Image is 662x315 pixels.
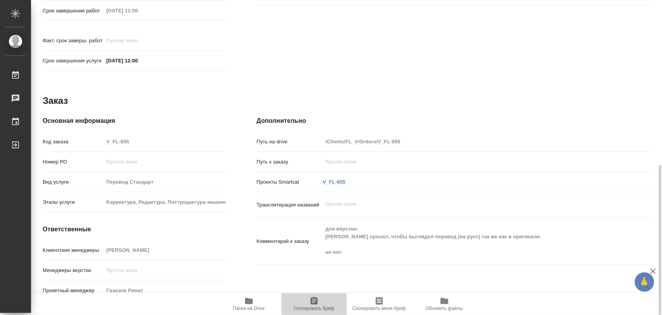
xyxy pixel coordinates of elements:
p: Факт. срок заверш. работ [43,37,104,45]
input: ✎ Введи что-нибудь [104,55,171,66]
h4: Дополнительно [257,116,653,126]
span: Обновить файлы [425,306,463,311]
input: Пустое поле [323,156,620,167]
input: Пустое поле [104,196,225,208]
p: Проекты Smartcat [257,178,323,186]
button: Скопировать мини-бриф [347,293,412,315]
input: Пустое поле [104,265,225,276]
a: V_FL-855 [323,179,346,185]
textarea: для вёрстки: [PERSON_NAME] просил, чтобы выглядел перевод (на русс) так же как в оригинале. не нот. [323,222,620,259]
h2: Заказ [43,95,68,107]
span: Папка на Drive [233,306,265,311]
button: 🙏 [635,272,654,292]
input: Пустое поле [104,136,225,147]
button: Папка на Drive [216,293,282,315]
p: Срок завершения услуги [43,57,104,65]
p: Менеджеры верстки [43,267,104,274]
input: Пустое поле [104,244,225,256]
button: Обновить файлы [412,293,477,315]
p: Вид услуги [43,178,104,186]
p: Код заказа [43,138,104,146]
input: Пустое поле [104,35,171,46]
p: Номер РО [43,158,104,166]
span: Скопировать бриф [294,306,334,311]
p: Клиентские менеджеры [43,246,104,254]
input: Пустое поле [104,285,225,296]
input: Пустое поле [323,136,620,147]
p: Этапы услуги [43,198,104,206]
h4: Основная информация [43,116,226,126]
button: Скопировать бриф [282,293,347,315]
h4: Ответственные [43,225,226,234]
p: Путь на drive [257,138,323,146]
p: Путь к заказу [257,158,323,166]
p: Комментарий к заказу [257,238,323,245]
span: Скопировать мини-бриф [353,306,406,311]
input: Пустое поле [104,176,225,188]
p: Транслитерация названий [257,201,323,209]
input: Пустое поле [104,5,171,16]
span: 🙏 [638,274,651,290]
input: Пустое поле [104,156,225,167]
p: Срок завершения работ [43,7,104,15]
p: Проектный менеджер [43,287,104,294]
